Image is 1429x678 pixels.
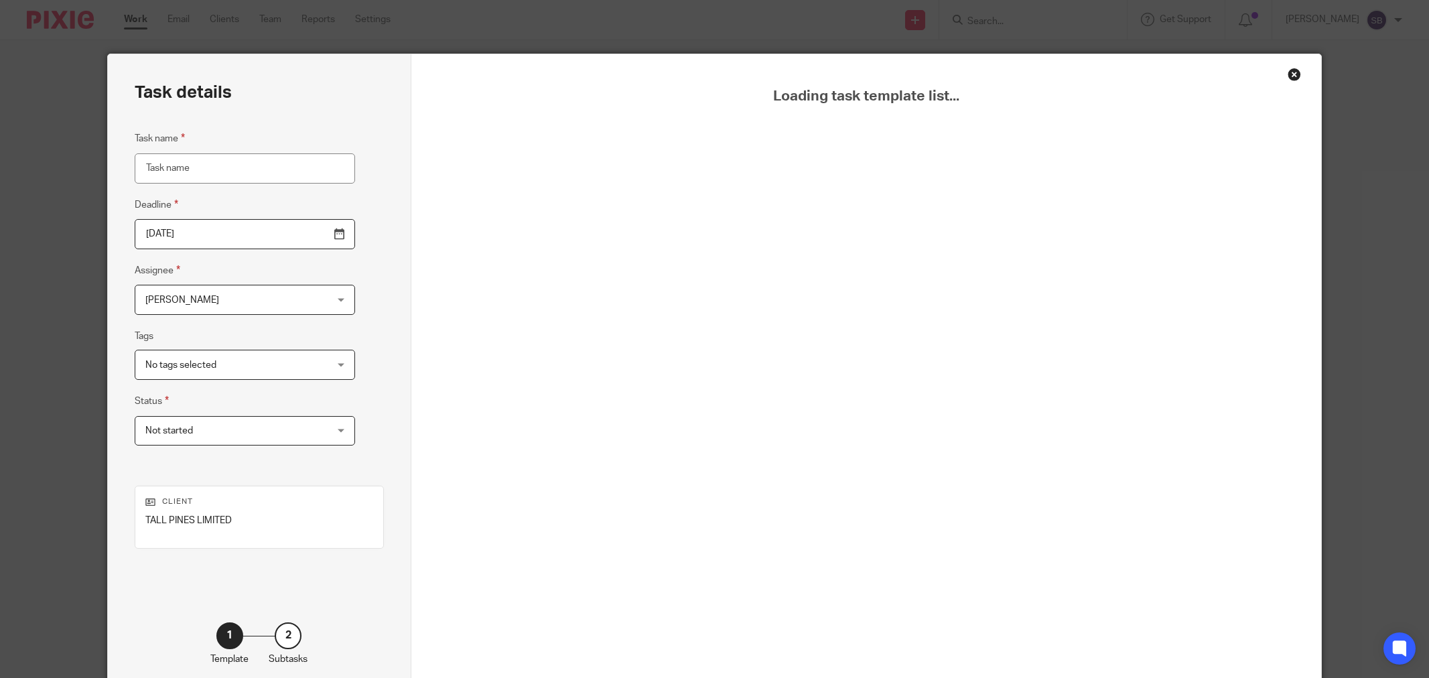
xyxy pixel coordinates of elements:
[145,360,216,370] span: No tags selected
[145,514,373,527] p: TALL PINES LIMITED
[145,426,193,435] span: Not started
[216,622,243,649] div: 1
[275,622,301,649] div: 2
[145,496,373,507] p: Client
[210,653,249,666] p: Template
[135,131,185,146] label: Task name
[1288,68,1301,81] div: Close this dialog window
[135,197,178,212] label: Deadline
[135,81,232,104] h2: Task details
[445,88,1288,105] span: Loading task template list...
[135,393,169,409] label: Status
[269,653,308,666] p: Subtasks
[135,263,180,278] label: Assignee
[135,330,153,343] label: Tags
[135,219,355,249] input: Pick a date
[145,295,219,305] span: [PERSON_NAME]
[135,153,355,184] input: Task name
